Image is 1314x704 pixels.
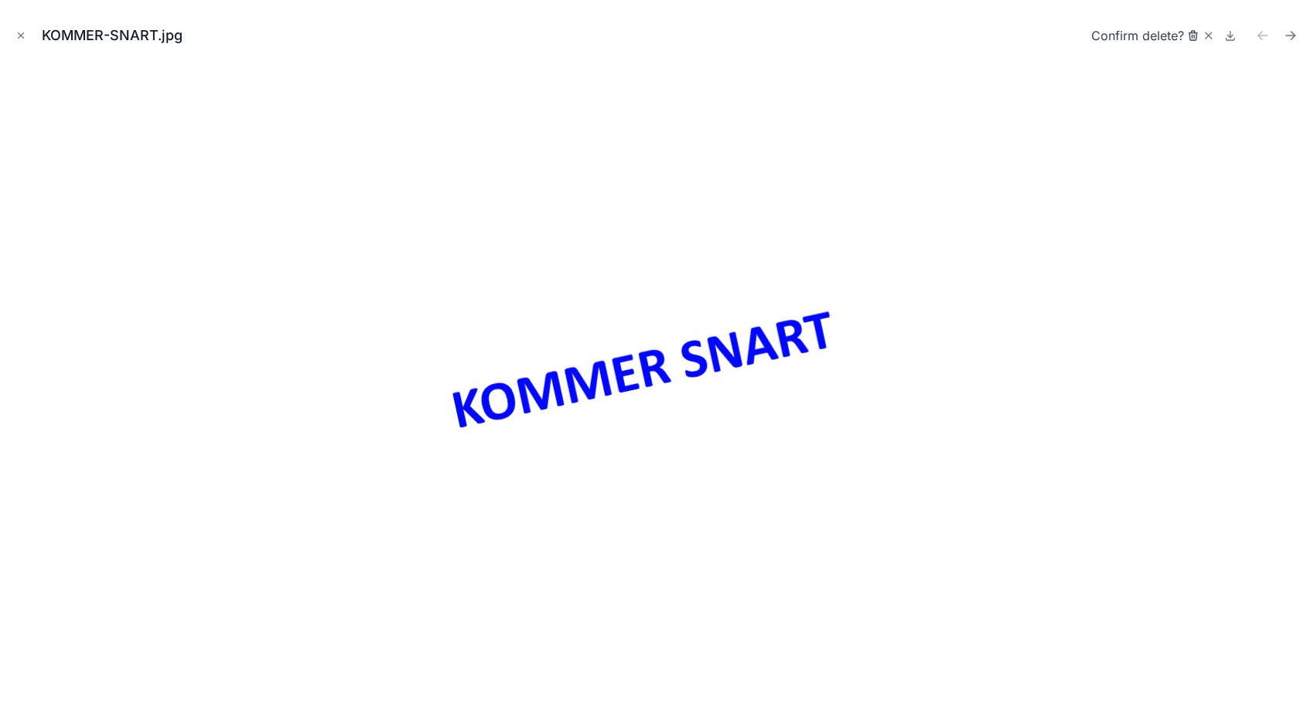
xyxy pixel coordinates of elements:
button: Previous file [1252,25,1274,46]
span: Confirm delete? [1091,26,1184,45]
img: KOMMER-SNART.jpg [385,206,930,551]
button: Next file [1280,25,1302,46]
div: KOMMER-SNART.jpg [42,25,195,46]
button: Close modal [12,27,29,44]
